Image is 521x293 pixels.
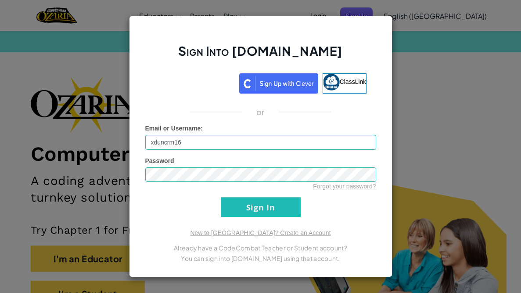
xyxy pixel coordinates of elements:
[145,253,376,264] p: You can sign into [DOMAIN_NAME] using that account.
[145,125,201,132] span: Email or Username
[145,124,203,133] label: :
[313,183,376,190] a: Forgot your password?
[150,72,239,92] iframe: Sign in with Google Button
[145,242,376,253] p: Already have a CodeCombat Teacher or Student account?
[145,157,174,164] span: Password
[256,107,265,117] p: or
[221,197,301,217] input: Sign In
[323,74,340,90] img: classlink-logo-small.png
[190,229,331,236] a: New to [GEOGRAPHIC_DATA]? Create an Account
[145,43,376,68] h2: Sign Into [DOMAIN_NAME]
[239,73,318,94] img: clever_sso_button@2x.png
[340,78,366,85] span: ClassLink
